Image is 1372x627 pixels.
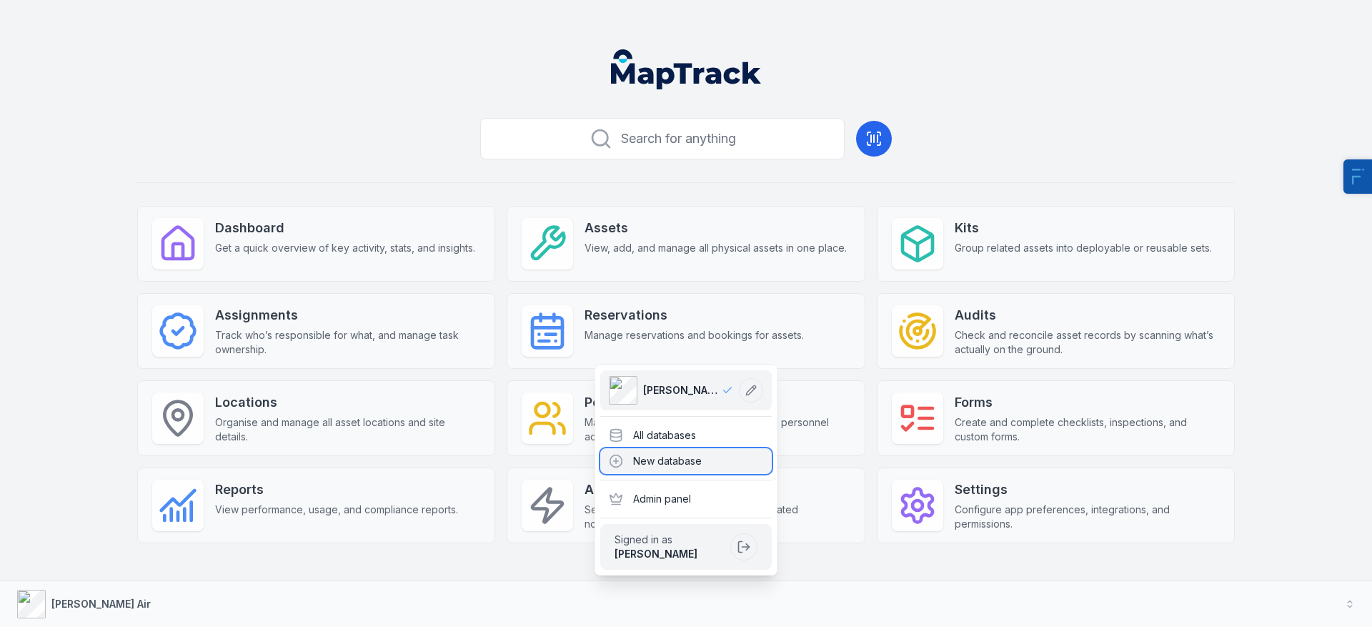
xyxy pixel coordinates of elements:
[600,423,772,448] div: All databases
[595,365,777,576] div: [PERSON_NAME] Air
[615,548,697,560] strong: [PERSON_NAME]
[600,486,772,512] div: Admin panel
[600,448,772,474] div: New database
[51,598,151,610] strong: [PERSON_NAME] Air
[615,533,725,547] span: Signed in as
[643,383,722,398] span: [PERSON_NAME] Air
